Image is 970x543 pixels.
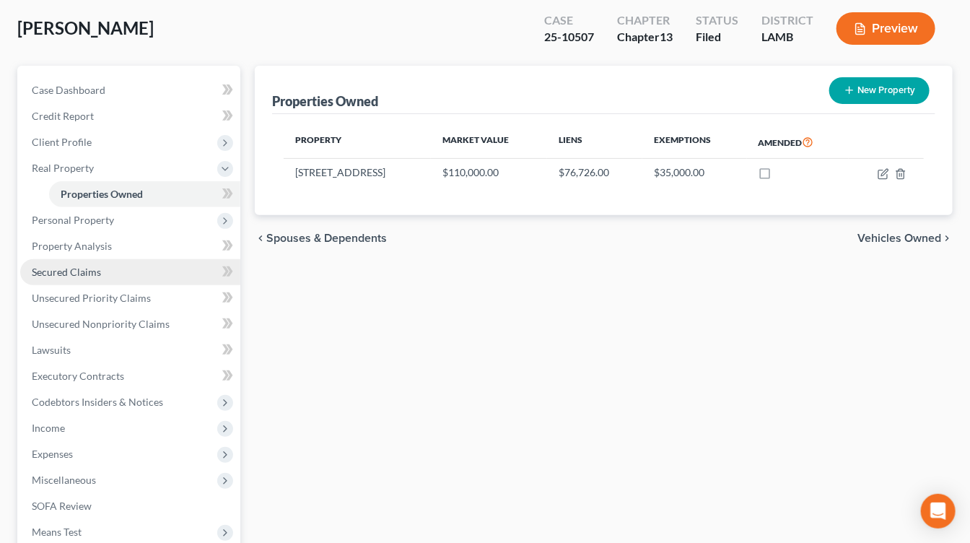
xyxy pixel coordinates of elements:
[544,12,594,29] div: Case
[547,159,642,186] td: $76,726.00
[20,363,240,389] a: Executory Contracts
[761,29,813,45] div: LAMB
[547,126,642,159] th: Liens
[32,214,114,226] span: Personal Property
[32,136,92,148] span: Client Profile
[857,233,941,244] span: Vehicles Owned
[696,29,738,45] div: Filed
[431,159,547,186] td: $110,000.00
[17,17,154,38] span: [PERSON_NAME]
[32,370,124,382] span: Executory Contracts
[32,422,65,434] span: Income
[255,233,387,244] button: chevron_left Spouses & Dependents
[32,162,94,174] span: Real Property
[20,233,240,259] a: Property Analysis
[829,77,930,104] button: New Property
[617,29,673,45] div: Chapter
[49,181,240,207] a: Properties Owned
[857,233,953,244] button: Vehicles Owned chevron_right
[20,493,240,519] a: SOFA Review
[660,30,673,43] span: 13
[32,474,96,486] span: Miscellaneous
[32,500,92,512] span: SOFA Review
[32,526,82,538] span: Means Test
[20,311,240,337] a: Unsecured Nonpriority Claims
[20,337,240,363] a: Lawsuits
[20,285,240,311] a: Unsecured Priority Claims
[20,103,240,129] a: Credit Report
[266,233,387,244] span: Spouses & Dependents
[32,344,71,356] span: Lawsuits
[642,159,746,186] td: $35,000.00
[32,110,94,122] span: Credit Report
[32,266,101,278] span: Secured Claims
[255,233,266,244] i: chevron_left
[544,29,594,45] div: 25-10507
[32,396,163,408] span: Codebtors Insiders & Notices
[836,12,935,45] button: Preview
[32,292,151,304] span: Unsecured Priority Claims
[761,12,813,29] div: District
[617,12,673,29] div: Chapter
[32,318,170,330] span: Unsecured Nonpriority Claims
[921,494,956,529] div: Open Intercom Messenger
[272,92,378,110] div: Properties Owned
[32,240,112,252] span: Property Analysis
[32,448,73,460] span: Expenses
[32,84,105,96] span: Case Dashboard
[284,126,431,159] th: Property
[284,159,431,186] td: [STREET_ADDRESS]
[941,233,953,244] i: chevron_right
[20,77,240,103] a: Case Dashboard
[747,126,849,159] th: Amended
[61,188,143,200] span: Properties Owned
[642,126,746,159] th: Exemptions
[696,12,738,29] div: Status
[431,126,547,159] th: Market Value
[20,259,240,285] a: Secured Claims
